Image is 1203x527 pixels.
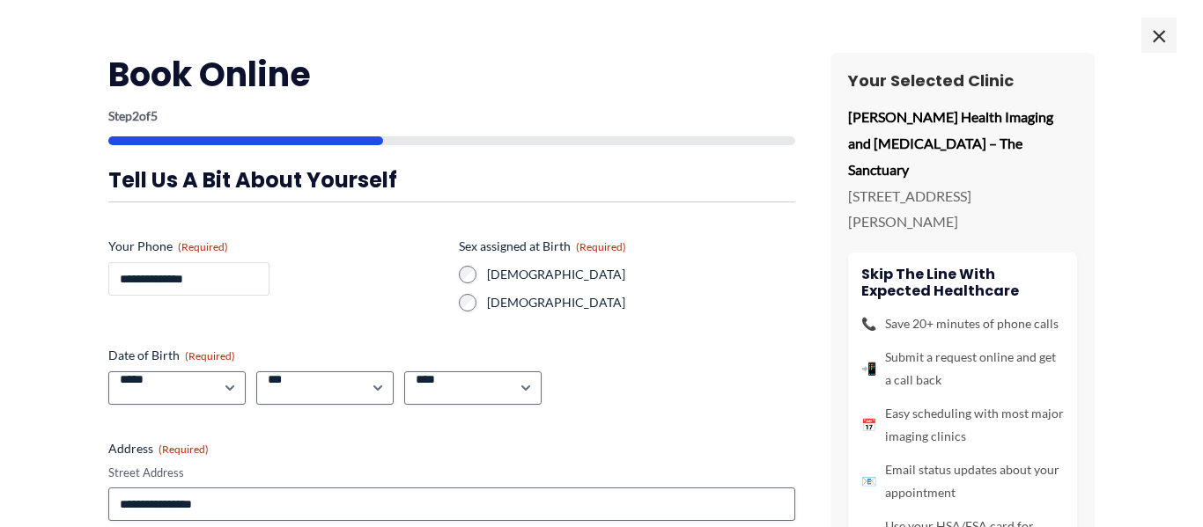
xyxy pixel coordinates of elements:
label: [DEMOGRAPHIC_DATA] [487,294,795,311]
span: × [1141,18,1177,53]
span: 📅 [861,414,876,436]
p: [STREET_ADDRESS][PERSON_NAME] [848,183,1077,235]
p: [PERSON_NAME] Health Imaging and [MEDICAL_DATA] – The Sanctuary [848,104,1077,182]
label: Street Address [108,465,795,481]
span: 📞 [861,312,876,335]
h4: Skip the line with Expected Healthcare [861,266,1064,299]
span: 📧 [861,470,876,493]
span: (Required) [185,349,235,362]
span: 📲 [861,357,876,380]
h3: Tell us a bit about yourself [108,166,795,194]
span: 5 [151,108,158,123]
h3: Your Selected Clinic [848,70,1077,91]
h2: Book Online [108,53,795,96]
span: (Required) [178,240,228,253]
label: [DEMOGRAPHIC_DATA] [487,266,795,283]
legend: Date of Birth [108,347,235,364]
span: (Required) [159,443,209,456]
li: Submit a request online and get a call back [861,346,1064,392]
li: Email status updates about your appointment [861,458,1064,504]
p: Step of [108,110,795,122]
span: 2 [132,108,139,123]
legend: Address [108,440,209,457]
li: Easy scheduling with most major imaging clinics [861,402,1064,448]
label: Your Phone [108,238,445,255]
legend: Sex assigned at Birth [459,238,626,255]
span: (Required) [576,240,626,253]
li: Save 20+ minutes of phone calls [861,312,1064,335]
